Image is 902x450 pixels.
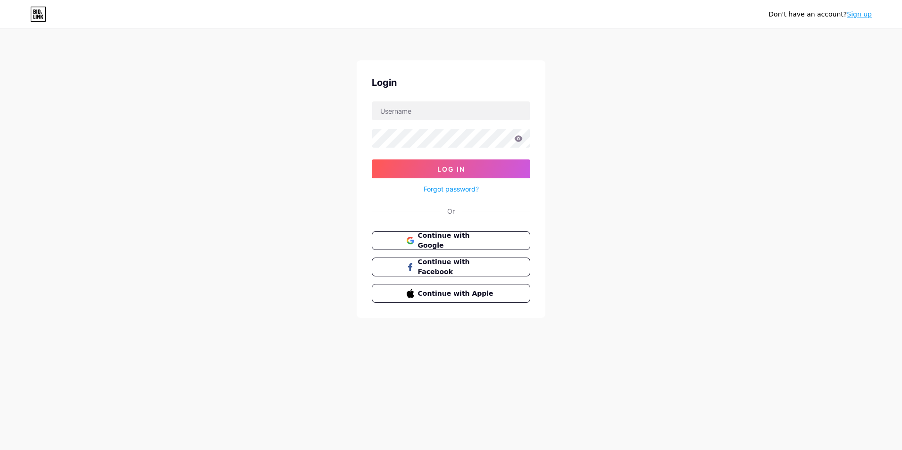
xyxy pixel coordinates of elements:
[768,9,872,19] div: Don't have an account?
[372,284,530,303] button: Continue with Apple
[437,165,465,173] span: Log In
[372,75,530,90] div: Login
[418,231,496,250] span: Continue with Google
[847,10,872,18] a: Sign up
[418,289,496,299] span: Continue with Apple
[418,257,496,277] span: Continue with Facebook
[424,184,479,194] a: Forgot password?
[372,101,530,120] input: Username
[372,159,530,178] button: Log In
[372,258,530,276] button: Continue with Facebook
[447,206,455,216] div: Or
[372,231,530,250] button: Continue with Google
